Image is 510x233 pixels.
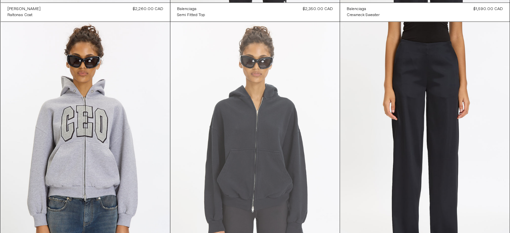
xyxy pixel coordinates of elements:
a: [PERSON_NAME] [7,6,41,12]
a: Raltonas Coat [7,12,41,18]
a: Balenciaga [177,6,205,12]
a: Semi Fitted Top [177,12,205,18]
a: Balenciaga [347,6,380,12]
div: $1,590.00 CAD [473,6,503,12]
div: Raltonas Coat [7,12,33,18]
div: $2,260.00 CAD [133,6,163,12]
div: Balenciaga [177,6,196,12]
div: $2,350.00 CAD [303,6,333,12]
div: Balenciaga [347,6,366,12]
a: Crewneck Sweater [347,12,380,18]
